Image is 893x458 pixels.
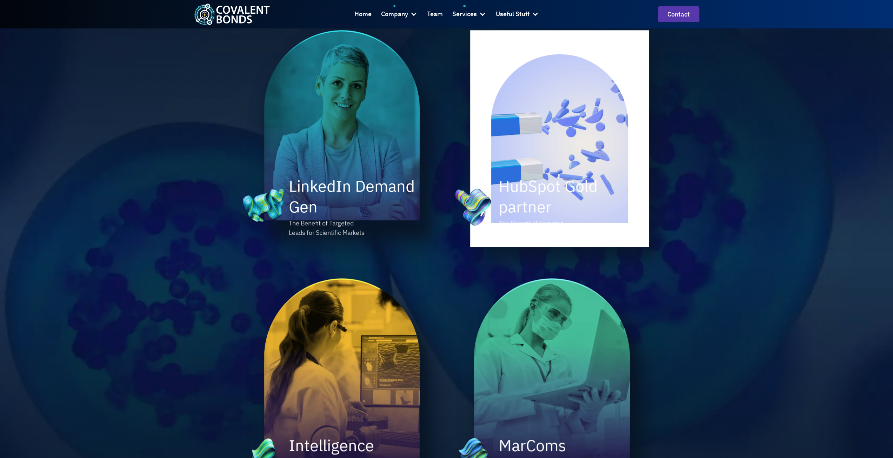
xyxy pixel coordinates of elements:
[427,9,443,19] div: Team
[354,5,372,24] a: Home
[381,9,408,19] div: Company
[289,218,417,237] div: The Benefit of Targeted Leads for Scientific Markets
[499,218,627,237] div: The Benefit of Targeted Leads for Scientific Markets
[260,30,439,247] a: LinkedIn Demand GenLinkedIn Demand GenLinkedIn Demand GenThe Benefit of Targeted Leads for Scient...
[260,30,439,247] img: LinkedIn Demand Gen
[194,4,270,25] img: Covalent Bonds White / Teal Logo
[470,30,649,247] a: HubSpot Gold partnerHubSpot Gold partnerHubSpot Gold partnerThe Benefit of Targeted Leads for Sci...
[788,382,893,458] iframe: Chat Widget
[452,9,477,19] div: Services
[381,5,418,24] div: Company
[289,175,417,217] h2: LinkedIn Demand Gen
[452,5,486,24] div: Services
[427,5,443,24] a: Team
[496,9,529,19] div: Useful Stuff
[289,435,374,456] h2: Intelligence
[354,9,372,19] div: Home
[499,435,566,456] h2: MarComs
[658,6,699,22] a: contact
[496,5,539,24] div: Useful Stuff
[451,184,495,228] img: HubSpot Gold partner
[499,175,627,217] h2: HubSpot Gold partner
[241,184,286,228] img: LinkedIn Demand Gen
[194,4,270,25] a: home
[470,30,649,247] img: HubSpot Gold partner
